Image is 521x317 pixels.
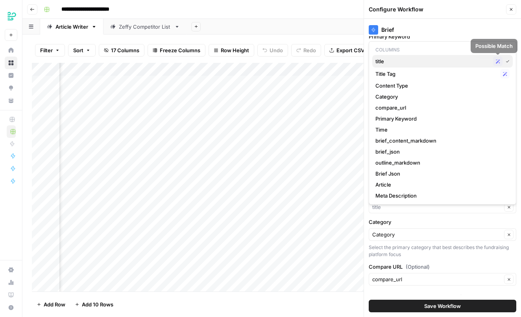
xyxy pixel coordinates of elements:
[82,301,113,308] span: Add 10 Rows
[375,115,506,123] span: Primary Keyword
[372,203,502,211] input: title
[5,82,17,94] a: Opportunities
[336,46,364,54] span: Export CSV
[70,298,118,311] button: Add 10 Rows
[221,46,249,54] span: Row Height
[40,46,53,54] span: Filter
[5,44,17,57] a: Home
[375,181,506,189] span: Article
[5,69,17,82] a: Insights
[369,263,516,271] label: Compare URL
[324,44,370,57] button: Export CSV
[73,46,83,54] span: Sort
[369,33,516,40] label: Primary Keyword
[291,44,321,57] button: Redo
[148,44,205,57] button: Freeze Columns
[375,82,506,90] span: Content Type
[40,19,103,35] a: Article Writer
[5,301,17,314] button: Help + Support
[5,264,17,276] a: Settings
[375,148,506,156] span: brief_json
[35,44,65,57] button: Filter
[375,57,490,65] span: title
[375,126,506,134] span: Time
[5,276,17,289] a: Usage
[375,192,506,200] span: Meta Description
[32,298,70,311] button: Add Row
[375,70,497,78] span: Title Tag
[5,57,17,69] a: Browse
[369,300,516,312] button: Save Workflow
[415,293,470,301] span: Show Advanced Settings
[99,44,144,57] button: 17 Columns
[406,263,430,271] span: (Optional)
[55,23,88,31] div: Article Writer
[103,19,187,35] a: Zeffy Competitor List
[375,104,506,112] span: compare_url
[375,137,506,145] span: brief_content_markdown
[375,159,506,167] span: outline_markdown
[372,45,513,55] p: Columns
[270,46,283,54] span: Undo
[5,94,17,107] a: Your Data
[257,44,288,57] button: Undo
[369,244,516,258] div: Select the primary category that best describes the fundraising platform focus
[303,46,316,54] span: Redo
[111,46,139,54] span: 17 Columns
[375,170,506,178] span: Brief Json
[119,23,171,31] div: Zeffy Competitor List
[372,231,502,238] input: Category
[369,218,516,226] label: Category
[369,25,516,35] div: Brief
[5,6,17,26] button: Workspace: Zeffy
[160,46,200,54] span: Freeze Columns
[68,44,96,57] button: Sort
[5,9,19,23] img: Zeffy Logo
[424,302,461,310] span: Save Workflow
[375,93,506,101] span: Category
[44,301,65,308] span: Add Row
[5,289,17,301] a: Learning Hub
[372,275,502,283] input: compare_url
[209,44,254,57] button: Row Height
